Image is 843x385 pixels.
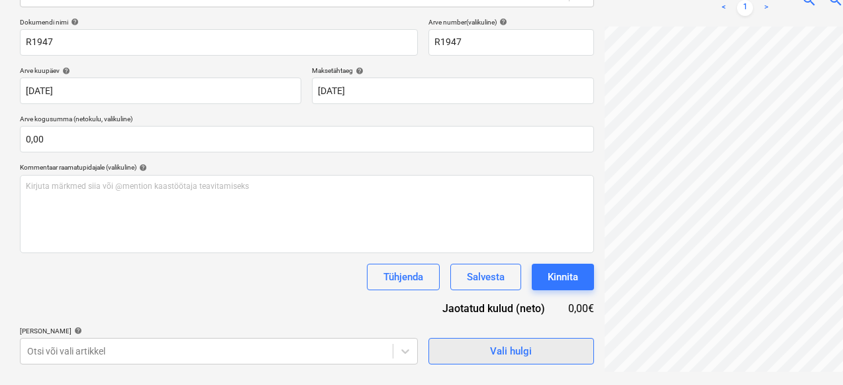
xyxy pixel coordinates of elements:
button: Kinnita [532,264,594,290]
div: Dokumendi nimi [20,18,418,27]
div: Kinnita [548,268,578,286]
div: Salvesta [467,268,505,286]
span: help [60,67,70,75]
iframe: Chat Widget [777,321,843,385]
span: help [68,18,79,26]
p: Arve kogusumma (netokulu, valikuline) [20,115,594,126]
div: Jaotatud kulud (neto) [422,301,566,316]
div: Tühjenda [383,268,423,286]
input: Dokumendi nimi [20,29,418,56]
button: Vali hulgi [428,338,594,364]
div: Kommentaar raamatupidajale (valikuline) [20,163,594,172]
div: 0,00€ [566,301,594,316]
div: Maksetähtaeg [312,66,593,75]
div: Vali hulgi [490,343,532,360]
div: Arve kuupäev [20,66,301,75]
span: help [136,164,147,172]
span: help [72,327,82,335]
input: Arve kogusumma (netokulu, valikuline) [20,126,594,152]
button: Tühjenda [367,264,440,290]
div: Arve number (valikuline) [428,18,594,27]
button: Salvesta [450,264,521,290]
div: [PERSON_NAME] [20,327,418,335]
span: help [353,67,364,75]
input: Tähtaega pole määratud [312,78,593,104]
input: Arve kuupäeva pole määratud. [20,78,301,104]
input: Arve number [428,29,594,56]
